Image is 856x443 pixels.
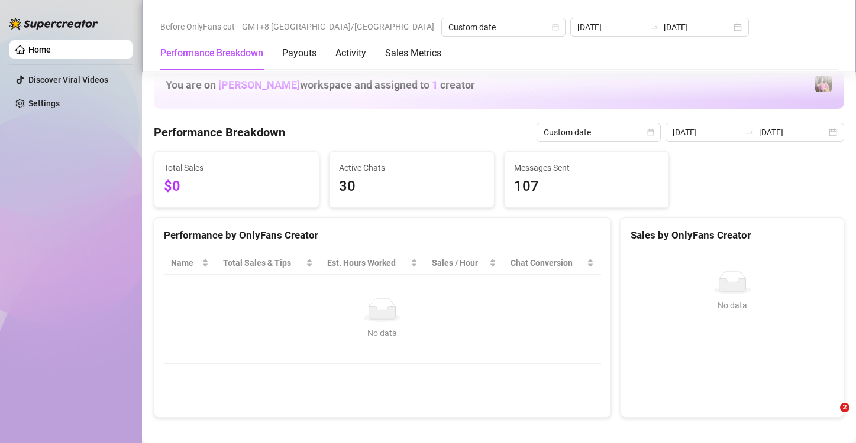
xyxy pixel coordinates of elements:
[28,99,60,108] a: Settings
[759,126,826,139] input: End date
[432,79,438,91] span: 1
[339,175,484,198] span: 30
[840,403,849,412] span: 2
[335,46,366,60] div: Activity
[544,123,654,141] span: Custom date
[218,79,300,91] span: [PERSON_NAME]
[282,46,316,60] div: Payouts
[552,24,559,31] span: calendar
[635,299,829,312] div: No data
[9,18,98,30] img: logo-BBDzfeDw.svg
[673,126,740,139] input: Start date
[339,161,484,174] span: Active Chats
[745,128,754,137] span: swap-right
[816,403,844,431] iframe: Intercom live chat
[164,227,601,243] div: Performance by OnlyFans Creator
[514,175,660,198] span: 107
[164,161,309,174] span: Total Sales
[647,129,654,136] span: calendar
[503,252,600,275] th: Chat Conversion
[164,175,309,198] span: $0
[164,252,216,275] th: Name
[160,46,263,60] div: Performance Breakdown
[577,21,645,34] input: Start date
[166,79,475,92] h1: You are on workspace and assigned to creator
[385,46,441,60] div: Sales Metrics
[176,327,589,340] div: No data
[154,124,285,141] h4: Performance Breakdown
[650,22,659,32] span: swap-right
[745,128,754,137] span: to
[216,252,320,275] th: Total Sales & Tips
[815,76,832,92] img: Nanner
[28,45,51,54] a: Home
[160,18,235,35] span: Before OnlyFans cut
[511,256,584,269] span: Chat Conversion
[432,256,487,269] span: Sales / Hour
[327,256,408,269] div: Est. Hours Worked
[425,252,504,275] th: Sales / Hour
[171,256,199,269] span: Name
[28,75,108,84] a: Discover Viral Videos
[242,18,434,35] span: GMT+8 [GEOGRAPHIC_DATA]/[GEOGRAPHIC_DATA]
[664,21,731,34] input: End date
[514,161,660,174] span: Messages Sent
[448,18,558,36] span: Custom date
[650,22,659,32] span: to
[631,227,834,243] div: Sales by OnlyFans Creator
[223,256,303,269] span: Total Sales & Tips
